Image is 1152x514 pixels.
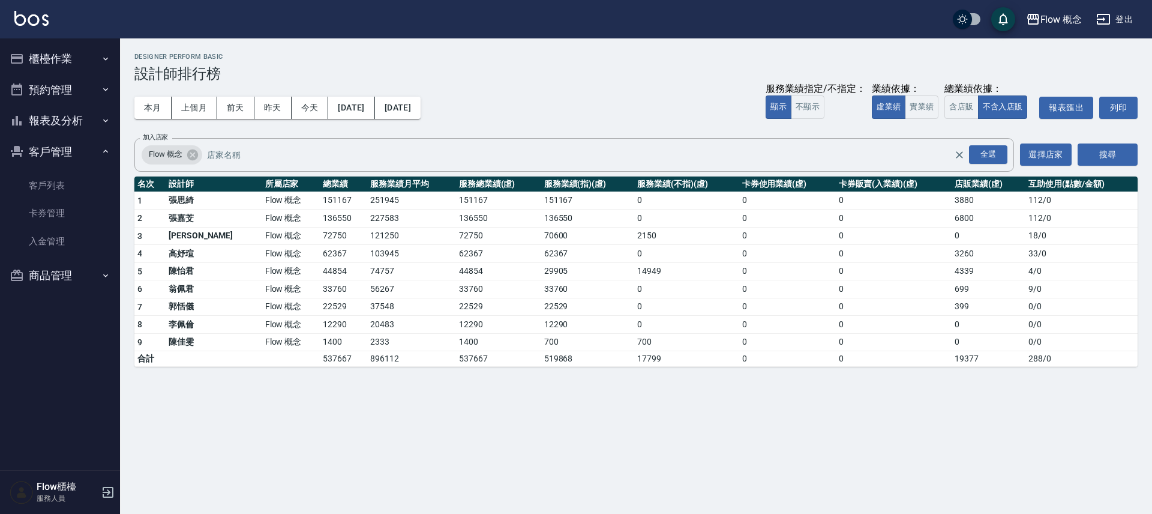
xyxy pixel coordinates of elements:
th: 互助使用(點數/金額) [1025,177,1138,192]
td: 12290 [541,316,634,334]
div: 服務業績指定/不指定： [766,83,866,95]
td: 3260 [952,245,1025,263]
td: 張嘉芠 [166,210,262,228]
td: 19377 [952,351,1025,367]
th: 服務總業績(虛) [456,177,541,192]
td: Flow 概念 [262,192,320,210]
div: 總業績依據： [944,83,1033,95]
h3: 設計師排行榜 [134,65,1138,82]
td: 翁佩君 [166,280,262,298]
td: 0 [739,316,836,334]
span: 8 [137,319,142,329]
td: 0 [739,280,836,298]
button: 商品管理 [5,260,115,291]
td: 151167 [320,192,367,210]
td: 700 [634,333,739,351]
td: 0 [739,262,836,280]
td: 62367 [541,245,634,263]
td: 20483 [367,316,455,334]
td: 1400 [456,333,541,351]
button: 搜尋 [1078,144,1138,166]
td: 0 [634,280,739,298]
button: 列印 [1099,97,1138,119]
td: Flow 概念 [262,333,320,351]
span: 4 [137,249,142,258]
label: 加入店家 [143,133,168,142]
td: 121250 [367,227,455,245]
td: 103945 [367,245,455,263]
td: 112 / 0 [1025,210,1138,228]
td: 0 [634,210,739,228]
span: 9 [137,337,142,347]
td: 高妤瑄 [166,245,262,263]
button: 登出 [1091,8,1138,31]
th: 名次 [134,177,166,192]
span: 5 [137,267,142,276]
td: 22529 [320,298,367,316]
div: Flow 概念 [142,145,202,165]
td: 537667 [456,351,541,367]
button: 預約管理 [5,74,115,106]
button: Clear [951,147,968,163]
button: 上個月 [172,97,217,119]
td: 0 [739,245,836,263]
button: 昨天 [254,97,292,119]
td: 2150 [634,227,739,245]
td: Flow 概念 [262,316,320,334]
td: 33760 [541,280,634,298]
td: [PERSON_NAME] [166,227,262,245]
td: 0 [634,192,739,210]
td: 4 / 0 [1025,262,1138,280]
td: 74757 [367,262,455,280]
td: Flow 概念 [262,280,320,298]
td: 14949 [634,262,739,280]
th: 設計師 [166,177,262,192]
td: Flow 概念 [262,227,320,245]
td: 0 [634,298,739,316]
td: 29905 [541,262,634,280]
td: 0 [739,210,836,228]
span: 7 [137,302,142,312]
td: 0 [952,227,1025,245]
button: Flow 概念 [1021,7,1087,32]
td: 0 / 0 [1025,298,1138,316]
button: [DATE] [375,97,421,119]
td: 0 / 0 [1025,316,1138,334]
td: 0 [836,351,952,367]
td: 李佩倫 [166,316,262,334]
td: 251945 [367,192,455,210]
td: 4339 [952,262,1025,280]
p: 服務人員 [37,493,98,504]
button: 本月 [134,97,172,119]
td: 3880 [952,192,1025,210]
button: 櫃檯作業 [5,43,115,74]
td: 0 [836,210,952,228]
td: 0 [952,333,1025,351]
input: 店家名稱 [204,144,975,165]
td: 18 / 0 [1025,227,1138,245]
button: 不顯示 [791,95,824,119]
a: 客戶列表 [5,172,115,199]
a: 入金管理 [5,228,115,255]
td: 33 / 0 [1025,245,1138,263]
button: 含店販 [944,95,978,119]
td: 112 / 0 [1025,192,1138,210]
button: [DATE] [328,97,374,119]
td: 151167 [456,192,541,210]
button: 實業績 [905,95,938,119]
td: 44854 [456,262,541,280]
td: 227583 [367,210,455,228]
td: 0 [836,227,952,245]
td: 9 / 0 [1025,280,1138,298]
td: 700 [541,333,634,351]
td: 33760 [320,280,367,298]
button: 選擇店家 [1020,144,1072,166]
td: 896112 [367,351,455,367]
span: 2 [137,213,142,223]
td: 37548 [367,298,455,316]
td: 0 [836,245,952,263]
td: 399 [952,298,1025,316]
button: 前天 [217,97,254,119]
th: 卡券販賣(入業績)(虛) [836,177,952,192]
td: 張思綺 [166,192,262,210]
